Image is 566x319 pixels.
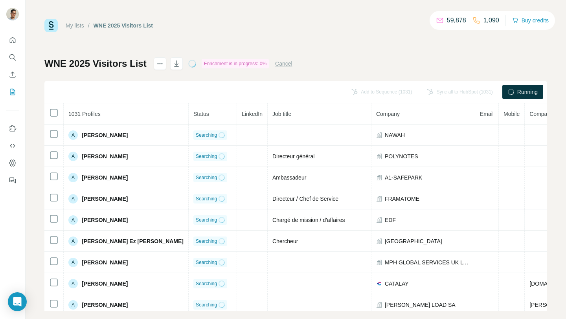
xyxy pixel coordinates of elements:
[6,156,19,170] button: Dashboard
[272,196,338,202] span: Directeur / Chef de Service
[517,88,538,96] span: Running
[272,238,298,244] span: Chercheur
[44,57,147,70] h1: WNE 2025 Visitors List
[82,237,184,245] span: [PERSON_NAME] Ez [PERSON_NAME]
[68,215,78,225] div: A
[82,301,128,309] span: [PERSON_NAME]
[202,59,269,68] div: Enrichment is in progress: 0%
[66,22,84,29] a: My lists
[82,195,128,203] span: [PERSON_NAME]
[8,292,27,311] div: Open Intercom Messenger
[6,85,19,99] button: My lists
[196,216,217,224] span: Searching
[82,216,128,224] span: [PERSON_NAME]
[196,259,217,266] span: Searching
[68,194,78,203] div: A
[94,22,153,29] div: WNE 2025 Visitors List
[376,111,400,117] span: Company
[385,237,442,245] span: [GEOGRAPHIC_DATA]
[196,195,217,202] span: Searching
[196,132,217,139] span: Searching
[385,280,409,288] span: CATALAY
[272,153,314,159] span: Directeur général
[68,111,101,117] span: 1031 Profiles
[504,111,520,117] span: Mobile
[82,152,128,160] span: [PERSON_NAME]
[6,173,19,187] button: Feedback
[6,33,19,47] button: Quick start
[44,19,58,32] img: Surfe Logo
[272,217,345,223] span: Chargé de mission / d'affaires
[376,280,382,287] img: company-logo
[385,131,405,139] span: NAWAH
[68,258,78,267] div: A
[196,153,217,160] span: Searching
[193,111,209,117] span: Status
[154,57,166,70] button: actions
[483,16,499,25] p: 1,090
[68,300,78,310] div: A
[512,15,549,26] button: Buy credits
[68,279,78,288] div: A
[385,258,470,266] span: MPH GLOBAL SERVICES UK LTD
[68,152,78,161] div: A
[82,280,128,288] span: [PERSON_NAME]
[82,258,128,266] span: [PERSON_NAME]
[385,216,396,224] span: EDF
[82,174,128,181] span: [PERSON_NAME]
[196,280,217,287] span: Searching
[242,111,263,117] span: LinkedIn
[88,22,90,29] li: /
[6,68,19,82] button: Enrich CSV
[68,130,78,140] div: A
[385,174,422,181] span: A1-SAFEPARK
[447,16,466,25] p: 59,878
[6,8,19,20] img: Avatar
[68,236,78,246] div: A
[196,174,217,181] span: Searching
[275,60,292,68] button: Cancel
[6,139,19,153] button: Use Surfe API
[385,301,456,309] span: [PERSON_NAME] LOAD SA
[480,111,494,117] span: Email
[68,173,78,182] div: A
[196,301,217,308] span: Searching
[272,174,306,181] span: Ambassadeur
[385,152,418,160] span: POLYNOTES
[6,121,19,136] button: Use Surfe on LinkedIn
[6,50,19,64] button: Search
[385,195,419,203] span: FRAMATOME
[196,238,217,245] span: Searching
[82,131,128,139] span: [PERSON_NAME]
[272,111,291,117] span: Job title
